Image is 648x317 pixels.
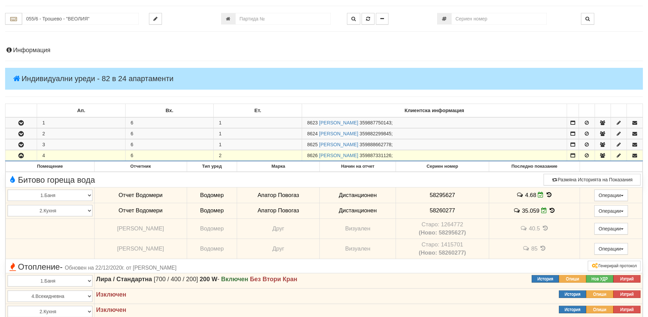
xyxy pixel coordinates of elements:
[187,203,237,218] td: Водомер
[360,120,391,125] span: 359887750143
[320,162,396,172] th: Начин на отчет
[119,192,163,198] span: Отчет Водомери
[7,262,177,271] span: Отопление
[559,290,586,298] button: История
[96,291,127,298] strong: Изключен
[538,192,544,198] i: Редакция Отчет към 30/07/2025
[516,192,525,198] span: История на забележките
[77,108,85,113] b: Ап.
[154,276,198,283] span: [700 / 400 / 200]
[307,142,318,147] span: Партида №
[595,104,611,118] td: : No sort applied, sorting is disabled
[396,218,489,239] td: Устройство със сериен номер 1264772 беше подменено от устройство със сериен номер 58295627
[219,120,221,125] span: 1
[219,142,221,147] span: 1
[302,104,567,118] td: Клиентска информация: No sort applied, sorting is disabled
[187,239,237,259] td: Водомер
[302,150,567,161] td: ;
[37,139,126,150] td: 3
[7,176,95,184] span: Битово гореща вода
[319,131,358,136] a: [PERSON_NAME]
[396,239,489,259] td: Устройство със сериен номер 1415701 беше подменено от устройство със сериен номер 58260277
[302,139,567,150] td: ;
[96,276,152,283] strong: Лира / Стандартна
[125,139,214,150] td: 6
[37,150,126,161] td: 4
[320,203,396,218] td: Дистанционен
[237,203,320,218] td: Апатор Повогаз
[119,207,163,214] span: Отчет Водомери
[548,207,556,214] span: История на показанията
[117,245,164,252] span: [PERSON_NAME]
[187,162,237,172] th: Тип уред
[451,13,547,25] input: Сериен номер
[532,275,559,283] button: История
[539,245,547,252] span: История на показанията
[594,190,628,201] button: Операции
[545,192,553,198] span: История на показанията
[360,153,391,158] span: 359887331126
[5,104,37,118] td: : No sort applied, sorting is disabled
[60,262,63,271] span: -
[320,187,396,203] td: Дистанционен
[319,153,358,158] a: [PERSON_NAME]
[237,162,320,172] th: Марка
[525,192,536,198] span: 4.68
[586,290,613,298] button: Опиши
[307,131,318,136] span: Партида №
[627,104,643,118] td: : No sort applied, sorting is disabled
[586,275,613,283] button: Нов УДР
[522,245,531,252] span: История на забележките
[307,120,318,125] span: Партида №
[559,306,586,313] button: История
[125,117,214,128] td: 6
[37,129,126,139] td: 2
[594,243,628,255] button: Операции
[235,13,331,25] input: Партида №
[430,192,455,198] span: 58295627
[125,150,214,161] td: 6
[320,239,396,259] td: Визуален
[219,131,221,136] span: 1
[5,47,643,54] h4: Информация
[613,290,641,298] button: Изтрий
[254,108,261,113] b: Ет.
[166,108,173,113] b: Вх.
[125,129,214,139] td: 6
[237,187,320,203] td: Апатор Повогаз
[544,174,641,185] button: Размяна Историята на Показания
[200,276,217,283] strong: 200 W
[611,104,627,118] td: : No sort applied, sorting is disabled
[513,207,522,214] span: История на забележките
[531,245,538,252] span: 85
[96,306,127,313] strong: Изключен
[307,153,318,158] span: Партида №
[489,162,580,172] th: Последно показание
[187,218,237,239] td: Водомер
[37,117,126,128] td: 1
[125,104,214,118] td: Вх.: No sort applied, sorting is disabled
[529,225,540,232] span: 40.5
[302,117,567,128] td: ;
[430,207,455,214] span: 58260277
[360,131,391,136] span: 359882299845
[94,162,187,172] th: Отчетник
[200,276,219,283] span: -
[22,13,139,25] input: Абонатна станция
[594,205,628,217] button: Операции
[237,218,320,239] td: Друг
[219,153,221,158] span: 2
[237,239,320,259] td: Друг
[187,187,237,203] td: Водомер
[520,225,529,231] span: История на забележките
[613,275,641,283] button: Изтрий
[419,250,466,256] b: (Ново: 58260277)
[396,162,489,172] th: Сериен номер
[37,104,126,118] td: Ап.: No sort applied, sorting is disabled
[419,229,466,236] b: (Ново: 58295627)
[613,306,641,313] button: Изтрий
[522,208,539,214] span: 35.059
[541,208,547,213] i: Редакция Отчет към 30/07/2025
[214,104,302,118] td: Ет.: No sort applied, sorting is disabled
[65,265,177,271] span: Обновен на 22/12/2020г. от [PERSON_NAME]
